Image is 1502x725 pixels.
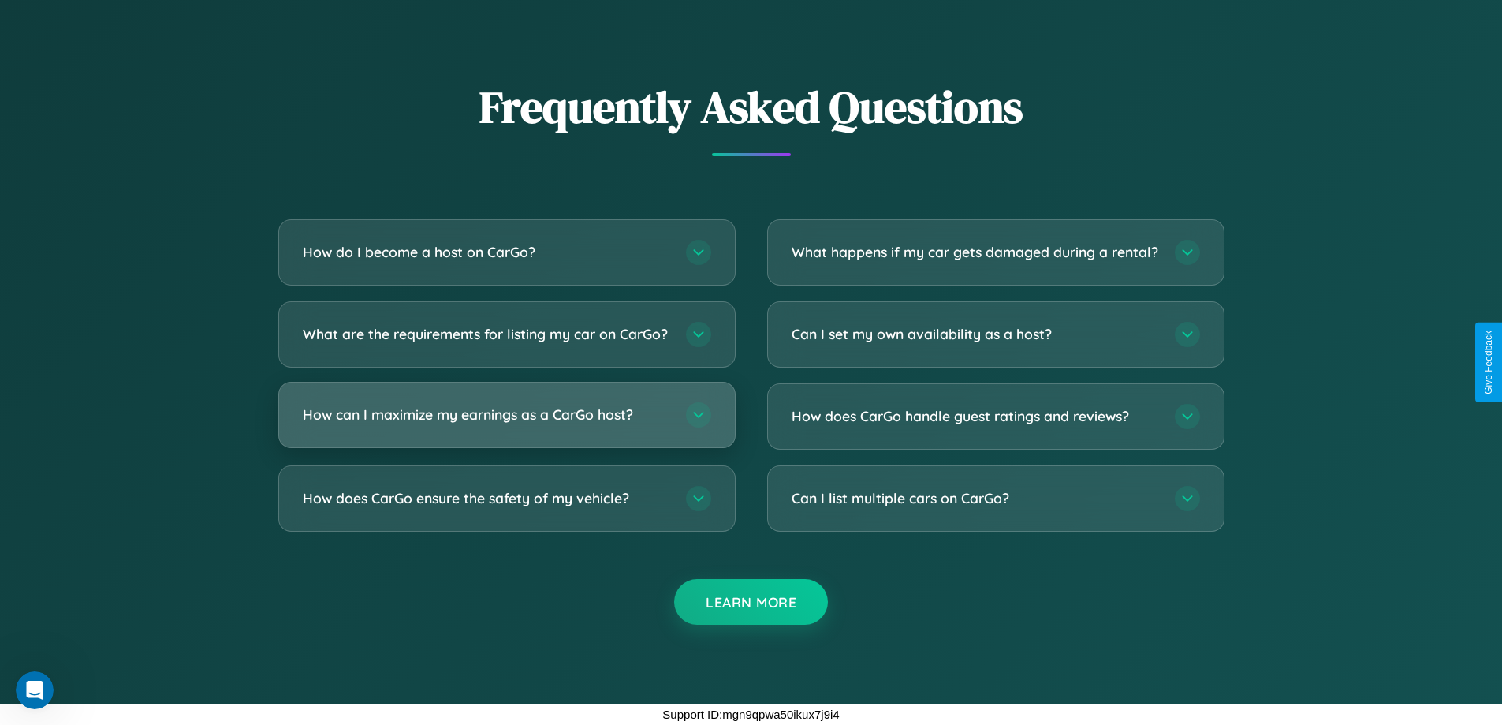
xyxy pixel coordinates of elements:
h2: Frequently Asked Questions [278,77,1224,137]
h3: How do I become a host on CarGo? [303,242,670,262]
h3: What happens if my car gets damaged during a rental? [792,242,1159,262]
h3: How does CarGo ensure the safety of my vehicle? [303,488,670,508]
h3: How can I maximize my earnings as a CarGo host? [303,405,670,424]
h3: How does CarGo handle guest ratings and reviews? [792,406,1159,426]
button: Learn More [674,579,828,625]
h3: What are the requirements for listing my car on CarGo? [303,324,670,344]
iframe: Intercom live chat [16,671,54,709]
div: Give Feedback [1483,331,1494,394]
p: Support ID: mgn9qpwa50ikux7j9i4 [662,704,839,725]
h3: Can I set my own availability as a host? [792,324,1159,344]
h3: Can I list multiple cars on CarGo? [792,488,1159,508]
